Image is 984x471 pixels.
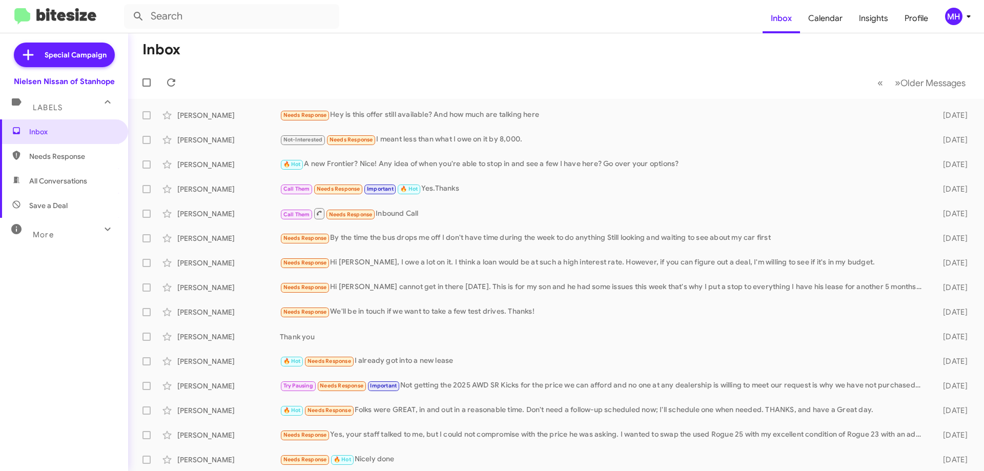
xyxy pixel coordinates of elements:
a: Calendar [800,4,851,33]
div: I already got into a new lease [280,355,927,367]
span: Needs Response [283,235,327,241]
span: Needs Response [307,407,351,414]
span: Not-Interested [283,136,323,143]
div: [PERSON_NAME] [177,381,280,391]
div: [DATE] [927,430,976,440]
div: We'll be in touch if we want to take a few test drives. Thanks! [280,306,927,318]
div: [PERSON_NAME] [177,282,280,293]
div: [DATE] [927,233,976,243]
span: Needs Response [283,112,327,118]
div: Yes, your staff talked to me, but I could not compromise with the price he was asking. I wanted t... [280,429,927,441]
div: [PERSON_NAME] [177,209,280,219]
span: 🔥 Hot [283,358,301,364]
div: [PERSON_NAME] [177,356,280,366]
a: Inbox [763,4,800,33]
span: Needs Response [330,136,373,143]
span: Needs Response [283,432,327,438]
span: Call Them [283,211,310,218]
div: [PERSON_NAME] [177,332,280,342]
input: Search [124,4,339,29]
h1: Inbox [142,42,180,58]
span: Needs Response [329,211,373,218]
span: More [33,230,54,239]
div: [PERSON_NAME] [177,110,280,120]
div: Hi [PERSON_NAME], I owe a lot on it. I think a loan would be at such a high interest rate. Howeve... [280,257,927,269]
div: [PERSON_NAME] [177,258,280,268]
a: Special Campaign [14,43,115,67]
span: Call Them [283,186,310,192]
div: [PERSON_NAME] [177,135,280,145]
div: [DATE] [927,332,976,342]
div: [DATE] [927,110,976,120]
span: Save a Deal [29,200,68,211]
div: MH [945,8,962,25]
span: Needs Response [29,151,116,161]
button: Previous [871,72,889,93]
span: » [895,76,900,89]
span: Labels [33,103,63,112]
span: Important [370,382,397,389]
div: Hi [PERSON_NAME] cannot get in there [DATE]. This is for my son and he had some issues this week ... [280,281,927,293]
span: Special Campaign [45,50,107,60]
span: Important [367,186,394,192]
span: Needs Response [307,358,351,364]
div: Nielsen Nissan of Stanhope [14,76,115,87]
div: Not getting the 2025 AWD SR Kicks for the price we can afford and no one at any dealership is wil... [280,380,927,392]
div: I meant less than what I owe on it by 8,000. [280,134,927,146]
div: Hey is this offer still available? And how much are talking here [280,109,927,121]
div: Nicely done [280,454,927,465]
button: MH [936,8,973,25]
span: 🔥 Hot [283,407,301,414]
div: [DATE] [927,307,976,317]
div: [DATE] [927,209,976,219]
div: Thank you [280,332,927,342]
span: Try Pausing [283,382,313,389]
span: Needs Response [283,284,327,291]
span: 🔥 Hot [334,456,351,463]
span: Needs Response [317,186,360,192]
span: 🔥 Hot [400,186,418,192]
div: A new Frontier? Nice! Any idea of when you're able to stop in and see a few I have here? Go over ... [280,158,927,170]
div: Folks were GREAT, in and out in a reasonable time. Don't need a follow-up scheduled now; I'll sch... [280,404,927,416]
nav: Page navigation example [872,72,972,93]
div: [DATE] [927,455,976,465]
span: Needs Response [283,309,327,315]
div: Yes.Thanks [280,183,927,195]
a: Insights [851,4,896,33]
span: All Conversations [29,176,87,186]
div: [DATE] [927,381,976,391]
span: Inbox [29,127,116,137]
div: [PERSON_NAME] [177,233,280,243]
div: [DATE] [927,184,976,194]
span: « [877,76,883,89]
div: [PERSON_NAME] [177,307,280,317]
div: [PERSON_NAME] [177,455,280,465]
span: Needs Response [320,382,363,389]
div: [PERSON_NAME] [177,159,280,170]
span: 🔥 Hot [283,161,301,168]
div: [DATE] [927,282,976,293]
div: [DATE] [927,356,976,366]
div: [DATE] [927,258,976,268]
div: Inbound Call [280,207,927,220]
div: By the time the bus drops me off I don't have time during the week to do anything Still looking a... [280,232,927,244]
div: [PERSON_NAME] [177,405,280,416]
div: [PERSON_NAME] [177,430,280,440]
div: [PERSON_NAME] [177,184,280,194]
div: [DATE] [927,405,976,416]
a: Profile [896,4,936,33]
span: Needs Response [283,259,327,266]
span: Needs Response [283,456,327,463]
span: Older Messages [900,77,966,89]
div: [DATE] [927,135,976,145]
div: [DATE] [927,159,976,170]
button: Next [889,72,972,93]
